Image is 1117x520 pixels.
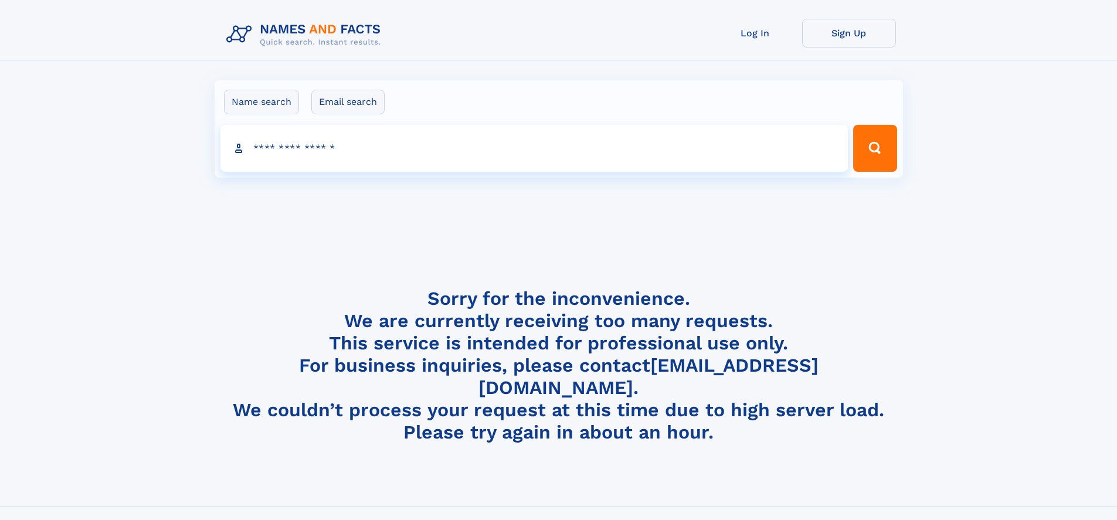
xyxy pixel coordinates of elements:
[853,125,897,172] button: Search Button
[311,90,385,114] label: Email search
[802,19,896,47] a: Sign Up
[222,287,896,444] h4: Sorry for the inconvenience. We are currently receiving too many requests. This service is intend...
[222,19,391,50] img: Logo Names and Facts
[708,19,802,47] a: Log In
[224,90,299,114] label: Name search
[478,354,819,399] a: [EMAIL_ADDRESS][DOMAIN_NAME]
[220,125,848,172] input: search input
